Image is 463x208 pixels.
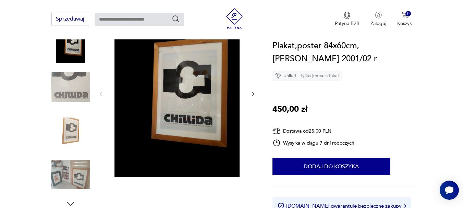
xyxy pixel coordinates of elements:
p: Patyna B2B [335,20,360,27]
img: Ikona dostawy [272,127,281,135]
img: Ikonka użytkownika [375,12,382,19]
div: Unikat - tylko jedna sztuka! [272,71,342,81]
button: Dodaj do koszyka [272,158,390,175]
button: Zaloguj [370,12,386,27]
img: Patyna - sklep z meblami i dekoracjami vintage [224,8,245,29]
h1: Plakat,poster 84x60cm, [PERSON_NAME] 2001/02 r [272,39,417,65]
img: Zdjęcie produktu Plakat,poster 84x60cm, Eduardo Chillida 2001/02 r [51,155,90,194]
img: Zdjęcie produktu Plakat,poster 84x60cm, Eduardo Chillida 2001/02 r [111,10,243,177]
img: Ikona koszyka [401,12,408,19]
p: Koszyk [397,20,412,27]
p: Zaloguj [370,20,386,27]
button: 0Koszyk [397,12,412,27]
div: Dostawa od 25,00 PLN [272,127,355,135]
img: Zdjęcie produktu Plakat,poster 84x60cm, Eduardo Chillida 2001/02 r [51,111,90,150]
button: Szukaj [172,15,180,23]
img: Ikona strzałki w prawo [404,204,406,208]
img: Ikona medalu [344,12,351,19]
img: Zdjęcie produktu Plakat,poster 84x60cm, Eduardo Chillida 2001/02 r [51,68,90,107]
a: Sprzedawaj [51,17,89,22]
img: Ikona diamentu [275,73,281,79]
a: Ikona medaluPatyna B2B [335,12,360,27]
div: Wysyłka w ciągu 7 dni roboczych [272,139,355,147]
img: Zdjęcie produktu Plakat,poster 84x60cm, Eduardo Chillida 2001/02 r [51,24,90,63]
div: 0 [405,11,411,17]
button: Patyna B2B [335,12,360,27]
button: Sprzedawaj [51,13,89,25]
p: 450,00 zł [272,103,307,116]
iframe: Smartsupp widget button [440,181,459,200]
